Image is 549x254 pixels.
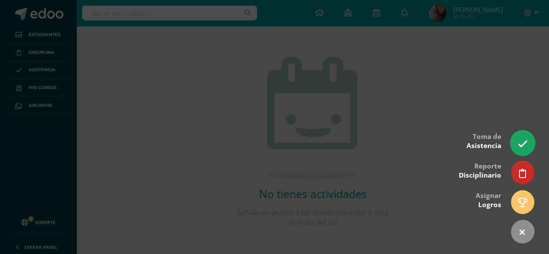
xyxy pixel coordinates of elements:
span: Disciplinario [459,171,501,180]
span: Asistencia [467,141,501,150]
div: Asignar [476,185,501,214]
div: Reporte [459,156,501,184]
span: Logros [478,200,501,209]
div: Toma de [467,126,501,155]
